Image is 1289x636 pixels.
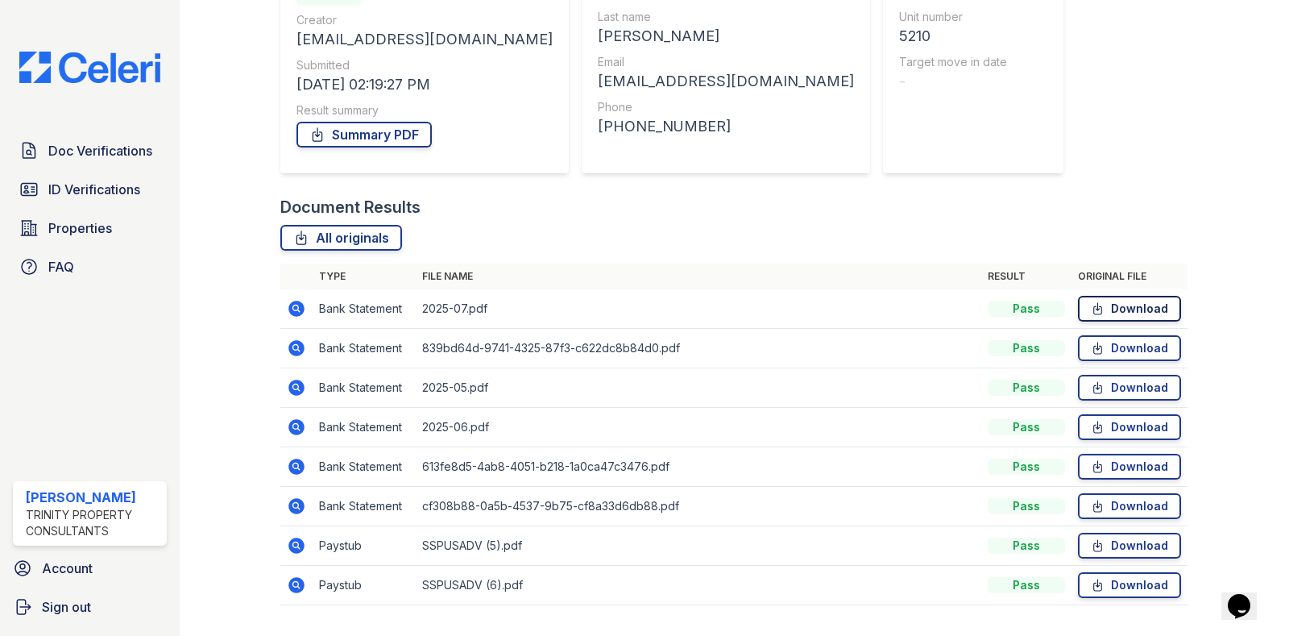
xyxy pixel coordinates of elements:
th: Original file [1071,264,1187,289]
a: ID Verifications [13,173,167,206]
div: Pass [988,538,1065,554]
div: Document Results [280,196,421,218]
td: Paystub [313,526,416,566]
div: Creator [296,12,553,28]
td: Bank Statement [313,487,416,526]
a: Download [1078,414,1181,440]
td: Paystub [313,566,416,605]
div: - [899,70,1009,93]
span: Doc Verifications [48,141,152,160]
th: File name [416,264,981,289]
span: ID Verifications [48,180,140,199]
td: SSPUSADV (6).pdf [416,566,981,605]
a: Sign out [6,591,173,623]
div: Pass [988,459,1065,475]
div: Target move in date [899,54,1009,70]
td: SSPUSADV (5).pdf [416,526,981,566]
div: Pass [988,498,1065,514]
td: 2025-05.pdf [416,368,981,408]
td: cf308b88-0a5b-4537-9b75-cf8a33d6db88.pdf [416,487,981,526]
div: Email [598,54,854,70]
th: Type [313,264,416,289]
div: Pass [988,380,1065,396]
div: 5210 [899,25,1009,48]
td: 2025-07.pdf [416,289,981,329]
td: Bank Statement [313,408,416,447]
td: Bank Statement [313,329,416,368]
a: All originals [280,225,402,251]
a: Download [1078,375,1181,401]
div: Submitted [296,57,553,73]
a: Download [1078,296,1181,322]
td: 2025-06.pdf [416,408,981,447]
a: FAQ [13,251,167,283]
div: [PERSON_NAME] [598,25,854,48]
a: Doc Verifications [13,135,167,167]
th: Result [981,264,1071,289]
div: Pass [988,340,1065,356]
div: [EMAIL_ADDRESS][DOMAIN_NAME] [296,28,553,51]
div: [PERSON_NAME] [26,488,160,507]
a: Download [1078,454,1181,480]
div: Pass [988,577,1065,593]
span: FAQ [48,257,74,276]
span: Properties [48,218,112,238]
td: 839bd64d-9741-4325-87f3-c622dc8b84d0.pdf [416,329,981,368]
div: Pass [988,419,1065,435]
td: 613fe8d5-4ab8-4051-b218-1a0ca47c3476.pdf [416,447,981,487]
div: [EMAIL_ADDRESS][DOMAIN_NAME] [598,70,854,93]
td: Bank Statement [313,368,416,408]
div: Phone [598,99,854,115]
div: Unit number [899,9,1009,25]
div: Trinity Property Consultants [26,507,160,539]
td: Bank Statement [313,447,416,487]
span: Account [42,559,93,578]
a: Download [1078,335,1181,361]
div: Last name [598,9,854,25]
a: Account [6,552,173,584]
div: Pass [988,301,1065,317]
div: [DATE] 02:19:27 PM [296,73,553,96]
img: CE_Logo_Blue-a8612792a0a2168367f1c8372b55b34899dd931a85d93a1a3d3e32e68fde9ad4.png [6,52,173,83]
a: Properties [13,212,167,244]
span: Sign out [42,597,91,617]
a: Download [1078,572,1181,598]
a: Download [1078,533,1181,559]
div: Result summary [296,102,553,118]
iframe: chat widget [1221,572,1273,620]
a: Summary PDF [296,122,432,148]
td: Bank Statement [313,289,416,329]
div: [PHONE_NUMBER] [598,115,854,138]
a: Download [1078,493,1181,519]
